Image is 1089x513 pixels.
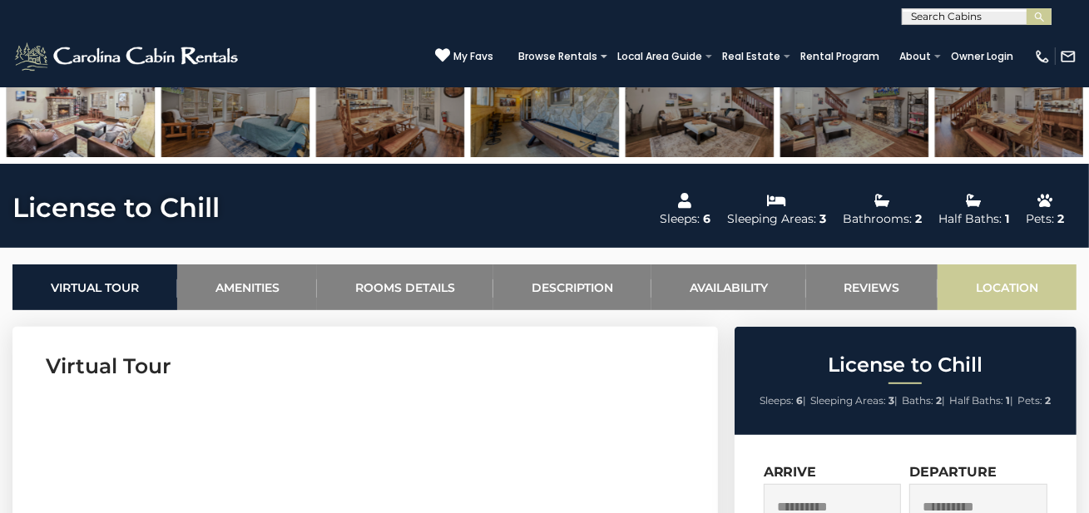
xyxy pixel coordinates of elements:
span: Sleeps: [760,394,794,407]
label: Arrive [764,464,817,480]
img: mail-regular-white.png [1060,48,1077,65]
a: Description [493,264,651,310]
li: | [949,390,1013,412]
img: 163969558 [7,53,155,157]
a: Rental Program [792,45,888,68]
a: Real Estate [714,45,789,68]
img: 163969556 [780,53,928,157]
strong: 1 [1006,394,1010,407]
img: 163969566 [161,53,309,157]
a: About [891,45,939,68]
li: | [760,390,806,412]
span: Sleeping Areas: [810,394,886,407]
img: 164136953 [471,53,619,157]
a: Reviews [806,264,938,310]
li: | [902,390,945,412]
span: Baths: [902,394,933,407]
a: Browse Rentals [510,45,606,68]
h3: Virtual Tour [46,352,685,381]
a: Rooms Details [317,264,493,310]
a: Local Area Guide [609,45,710,68]
li: | [810,390,898,412]
label: Departure [909,464,997,480]
img: White-1-2.png [12,40,243,73]
span: My Favs [453,49,493,64]
strong: 2 [936,394,942,407]
a: My Favs [435,47,493,65]
strong: 3 [889,394,894,407]
img: phone-regular-white.png [1034,48,1051,65]
img: 163969557 [626,53,774,157]
strong: 2 [1045,394,1051,407]
h2: License to Chill [739,354,1072,376]
a: Virtual Tour [12,264,177,310]
strong: 6 [796,394,803,407]
a: Location [938,264,1077,310]
img: 163969560 [935,53,1083,157]
a: Owner Login [943,45,1022,68]
span: Pets: [1017,394,1042,407]
img: 163969559 [316,53,464,157]
span: Half Baths: [949,394,1003,407]
a: Amenities [177,264,318,310]
a: Availability [651,264,806,310]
